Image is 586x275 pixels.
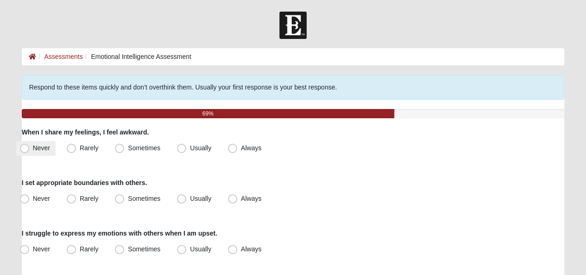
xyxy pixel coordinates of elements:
[83,52,191,62] li: Emotional Intelligence Assessment
[241,144,261,152] span: Always
[144,264,195,272] span: HTML Size: 84 KB
[190,245,211,253] span: Usually
[241,245,261,253] span: Always
[128,195,160,202] span: Sometimes
[80,144,98,152] span: Rarely
[44,53,82,60] a: Assessments
[76,264,137,272] span: ViewState Size: 11 KB
[80,245,98,253] span: Rarely
[33,144,50,152] span: Never
[22,128,149,137] label: When I share my feelings, I feel awkward.
[202,262,207,272] a: Web cache enabled
[22,178,147,187] label: I set appropriate boundaries with others.
[9,265,66,271] a: Page Load Time: 0.14s
[190,195,211,202] span: Usually
[33,195,50,202] span: Never
[80,195,98,202] span: Rarely
[29,83,337,91] span: Respond to these items quickly and don’t overthink them. Usually your first response is your best...
[563,259,580,272] a: Page Properties (Alt+P)
[128,245,160,253] span: Sometimes
[22,229,217,238] label: I struggle to express my emotions with others when I am upset.
[22,109,394,118] div: 69%
[279,12,307,39] img: Church of Eleven22 Logo
[128,144,160,152] span: Sometimes
[33,245,50,253] span: Never
[190,144,211,152] span: Usually
[241,195,261,202] span: Always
